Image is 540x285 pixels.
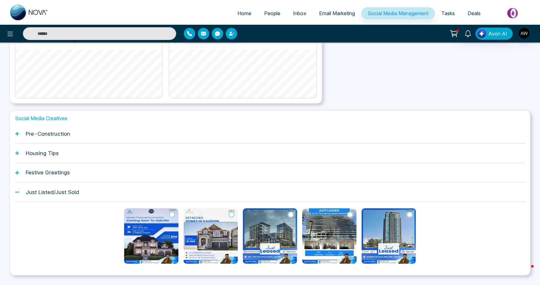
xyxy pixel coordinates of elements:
img: 104 - 297 OAK WALK DRIVE Oakville (1).png [243,208,297,264]
img: 50 Brian Harrison Way 3010, Toronto .png [362,208,416,264]
h1: Festive Greetings [26,169,70,176]
a: Deals [461,7,487,19]
a: Inbox [287,7,313,19]
img: User Avatar [519,28,530,39]
img: Trafalgar Highlands.jpeg [124,208,178,264]
span: Inbox [293,10,306,16]
span: Home [237,10,251,16]
span: Tasks [441,10,455,16]
span: People [264,10,280,16]
span: Social Media Management [368,10,429,16]
span: Deals [468,10,481,16]
h1: Pre-Construction [26,131,70,137]
img: Market-place.gif [490,6,536,20]
button: Avon AI [476,28,513,40]
span: Avon AI [488,30,507,37]
img: Nova CRM Logo [10,4,48,20]
a: Tasks [435,7,461,19]
a: Social Media Management [361,7,435,19]
img: Unit 701 - 2520 Eglinton Avenue W.png [302,208,357,264]
a: Email Marketing [313,7,361,19]
img: Mayfield.jpeg [183,208,238,264]
h1: Housing Tips [26,150,59,156]
a: People [258,7,287,19]
h1: Just Listed/Just Sold [26,189,79,195]
a: Home [231,7,258,19]
img: Lead Flow [477,29,486,38]
span: Email Marketing [319,10,355,16]
iframe: Intercom live chat [518,263,534,279]
h1: Social Media Creatives [15,115,525,121]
